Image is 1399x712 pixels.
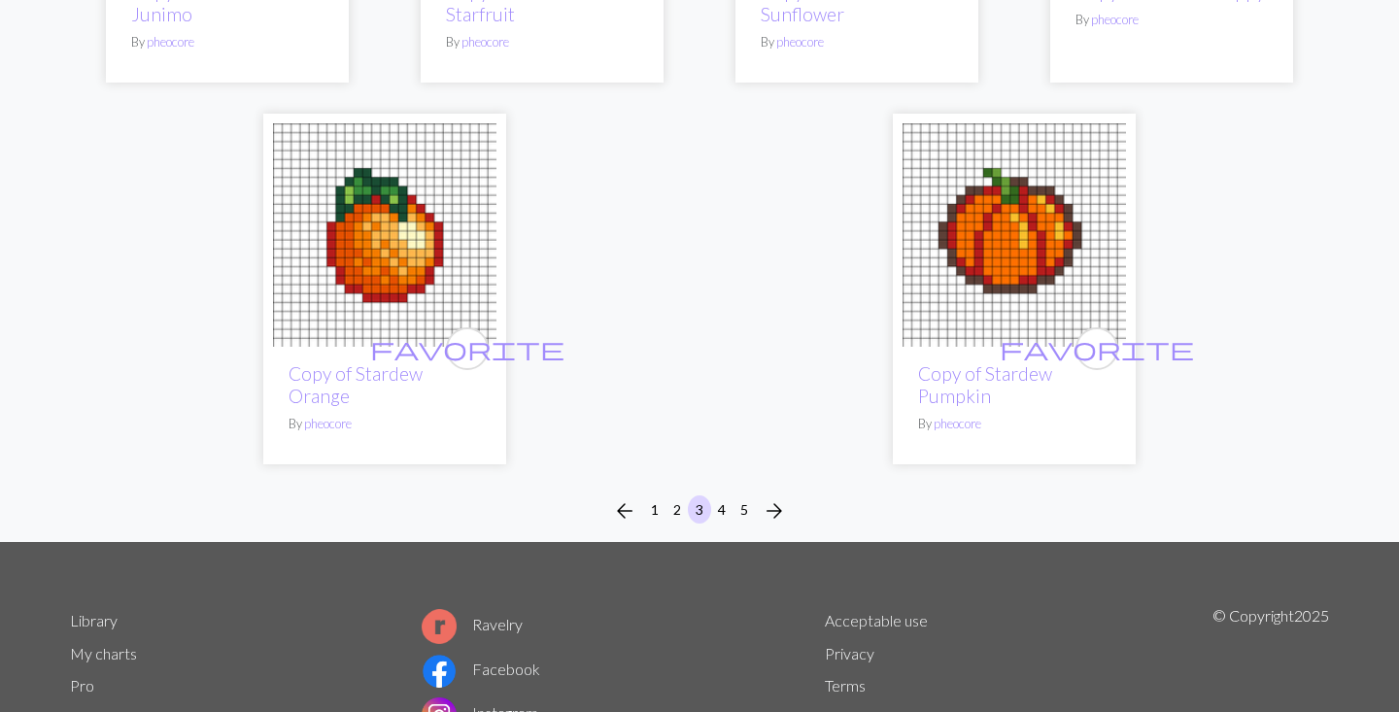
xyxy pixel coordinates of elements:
[273,223,496,242] a: Stardew Orange
[446,327,489,370] button: favourite
[422,660,540,678] a: Facebook
[755,495,794,526] button: Next
[613,499,636,523] i: Previous
[1000,329,1194,368] i: favourite
[1000,333,1194,363] span: favorite
[903,123,1126,347] img: Stardew Pumpkin
[304,416,352,431] a: pheocore
[131,33,324,51] p: By
[761,33,953,51] p: By
[70,644,137,662] a: My charts
[1075,11,1268,29] p: By
[763,499,786,523] i: Next
[422,609,457,644] img: Ravelry logo
[665,495,689,524] button: 2
[825,611,928,629] a: Acceptable use
[605,495,794,526] nav: Page navigation
[613,497,636,525] span: arrow_back
[273,123,496,347] img: Stardew Orange
[70,611,118,629] a: Library
[422,654,457,689] img: Facebook logo
[289,362,423,407] a: Copy of Stardew Orange
[776,34,824,50] a: pheocore
[903,223,1126,242] a: Stardew Pumpkin
[1075,327,1118,370] button: favourite
[934,416,981,431] a: pheocore
[1091,12,1139,27] a: pheocore
[370,329,564,368] i: favourite
[643,495,666,524] button: 1
[710,495,734,524] button: 4
[147,34,194,50] a: pheocore
[446,33,638,51] p: By
[733,495,756,524] button: 5
[289,415,481,433] p: By
[70,676,94,695] a: Pro
[422,615,523,633] a: Ravelry
[918,415,1110,433] p: By
[605,495,644,526] button: Previous
[825,644,874,662] a: Privacy
[918,362,1052,407] a: Copy of Stardew Pumpkin
[461,34,509,50] a: pheocore
[763,497,786,525] span: arrow_forward
[370,333,564,363] span: favorite
[825,676,866,695] a: Terms
[688,495,711,524] button: 3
